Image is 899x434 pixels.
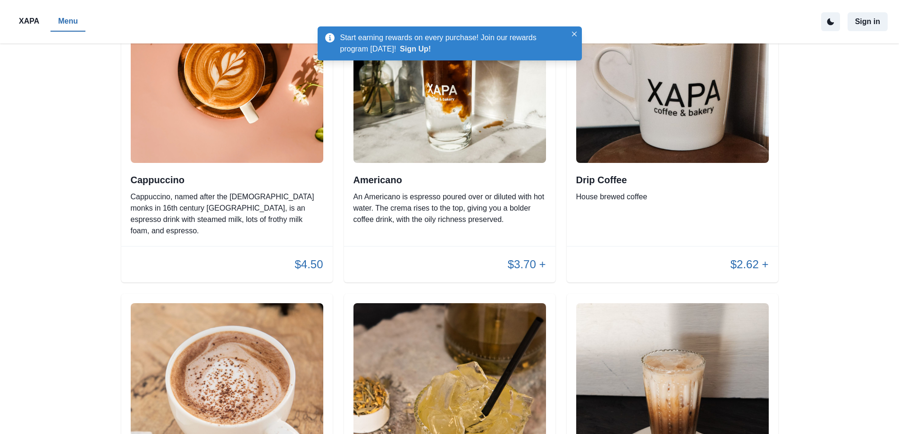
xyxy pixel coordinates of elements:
[576,191,769,203] p: House brewed coffee
[353,191,546,225] p: An Americano is espresso poured over or diluted with hot water. The crema rises to the top, givin...
[508,256,546,273] p: $3.70 +
[576,174,769,186] h2: Drip Coffee
[569,28,580,40] button: Close
[58,16,78,27] p: Menu
[848,12,888,31] button: Sign in
[294,256,323,273] p: $4.50
[340,32,567,55] p: Start earning rewards on every purchase! Join our rewards program [DATE]!
[131,191,323,237] p: Cappuccino, named after the [DEMOGRAPHIC_DATA] monks in 16th century [GEOGRAPHIC_DATA], is an esp...
[731,256,769,273] p: $2.62 +
[821,12,840,31] button: active dark theme mode
[400,45,431,53] button: Sign Up!
[353,174,546,186] h2: Americano
[19,16,39,27] p: XAPA
[131,174,323,186] h2: Cappuccino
